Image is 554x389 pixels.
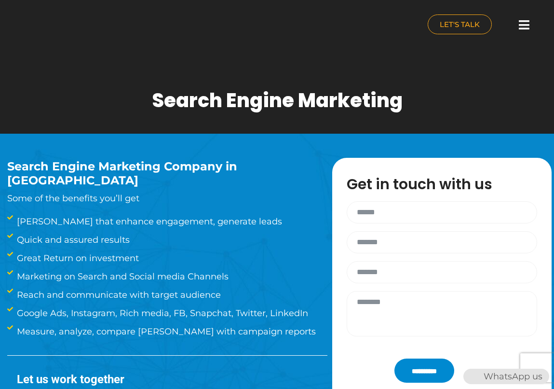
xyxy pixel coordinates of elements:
span: Great Return on investment [14,251,139,265]
a: nuance-qatar_logo [5,5,272,47]
img: WhatsApp [464,369,480,384]
img: nuance-qatar_logo [5,5,86,47]
a: WhatsAppWhatsApp us [463,371,549,382]
form: Contact form [342,201,542,383]
h1: Search Engine Marketing [152,89,403,112]
p: Some of the benefits you’ll get [7,192,303,205]
span: Quick and assured results [14,233,130,247]
h3: Search Engine Marketing Company in [GEOGRAPHIC_DATA] [7,160,303,188]
span: Marketing on Search and Social media Channels [14,270,229,283]
span: Reach and communicate with target audience [14,288,221,302]
a: LET'S TALK [428,14,492,34]
div: WhatsApp us [463,369,549,384]
span: Measure, analyze, compare [PERSON_NAME] with campaign reports [14,325,316,338]
span: LET'S TALK [440,21,480,28]
span: [PERSON_NAME] that enhance engagement, generate leads [14,215,282,228]
span: Google Ads, Instagram, Rich media, FB, Snapchat, Twitter, LinkedIn [14,306,308,320]
h3: Let us work together [17,373,327,387]
h3: Get in touch with us [347,177,547,192]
